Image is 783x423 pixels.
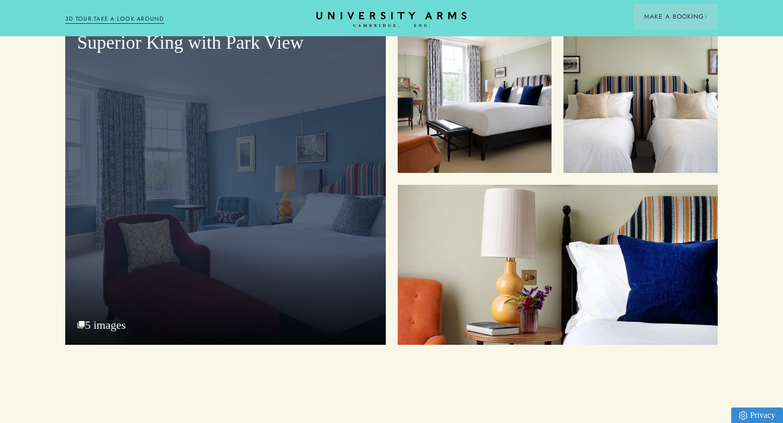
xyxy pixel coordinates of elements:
[644,12,707,21] span: Make a Booking
[316,12,467,28] a: Home
[731,407,783,423] a: Privacy
[704,15,707,19] img: Arrow icon
[65,14,164,24] a: 3D TOUR:TAKE A LOOK AROUND
[77,31,374,55] p: Superior King with Park View
[739,411,747,420] img: Privacy
[634,4,718,29] button: Make a BookingArrow icon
